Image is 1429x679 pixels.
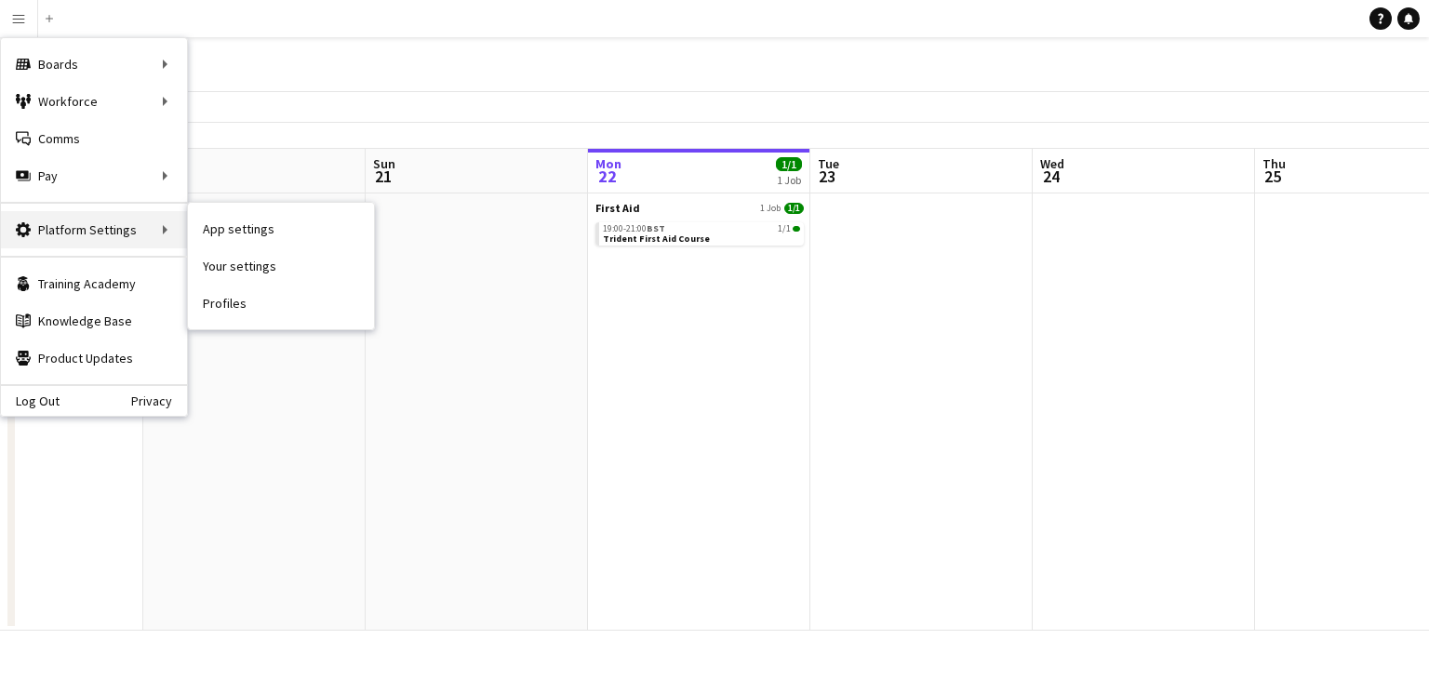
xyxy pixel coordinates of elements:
[1,393,60,408] a: Log Out
[595,155,621,172] span: Mon
[1,339,187,377] a: Product Updates
[1,265,187,302] a: Training Academy
[188,247,374,285] a: Your settings
[1260,166,1286,187] span: 25
[370,166,395,187] span: 21
[1,83,187,120] div: Workforce
[784,203,804,214] span: 1/1
[188,210,374,247] a: App settings
[131,393,187,408] a: Privacy
[593,166,621,187] span: 22
[776,157,802,171] span: 1/1
[1262,155,1286,172] span: Thu
[1,157,187,194] div: Pay
[603,233,710,245] span: Trident First Aid Course
[1040,155,1064,172] span: Wed
[793,226,800,232] span: 1/1
[777,173,801,187] div: 1 Job
[595,201,640,215] span: First Aid
[1,46,187,83] div: Boards
[603,224,665,233] span: 19:00-21:00
[778,224,791,233] span: 1/1
[1,302,187,339] a: Knowledge Base
[815,166,839,187] span: 23
[595,201,804,249] div: First Aid1 Job1/119:00-21:00BST1/1Trident First Aid Course
[1,120,187,157] a: Comms
[188,285,374,322] a: Profiles
[603,222,800,244] a: 19:00-21:00BST1/1Trident First Aid Course
[760,203,781,214] span: 1 Job
[1037,166,1064,187] span: 24
[595,201,804,215] a: First Aid1 Job1/1
[818,155,839,172] span: Tue
[373,155,395,172] span: Sun
[647,222,665,234] span: BST
[1,211,187,248] div: Platform Settings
